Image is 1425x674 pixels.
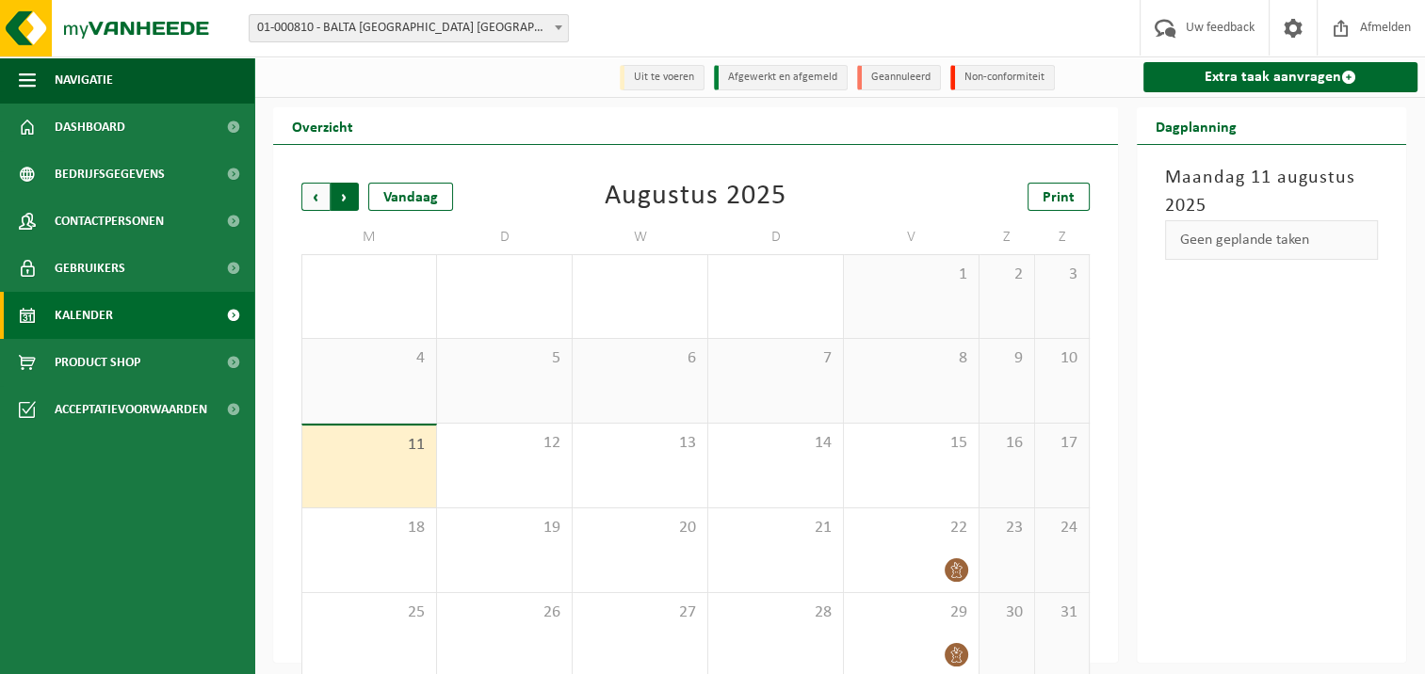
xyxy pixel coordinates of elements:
[1044,348,1080,369] span: 10
[714,65,848,90] li: Afgewerkt en afgemeld
[718,518,834,538] span: 21
[55,56,113,104] span: Navigatie
[301,183,330,211] span: Vorige
[718,265,834,285] span: 31
[301,220,437,254] td: M
[250,15,568,41] span: 01-000810 - BALTA OUDENAARDE NV - OUDENAARDE
[446,602,562,623] span: 26
[1137,107,1255,144] h2: Dagplanning
[853,602,969,623] span: 29
[446,348,562,369] span: 5
[950,65,1055,90] li: Non-conformiteit
[273,107,372,144] h2: Overzicht
[1165,164,1378,220] h3: Maandag 11 augustus 2025
[582,265,698,285] span: 30
[331,183,359,211] span: Volgende
[573,220,708,254] td: W
[55,151,165,198] span: Bedrijfsgegevens
[55,386,207,433] span: Acceptatievoorwaarden
[55,245,125,292] span: Gebruikers
[844,220,980,254] td: V
[989,348,1025,369] span: 9
[55,339,140,386] span: Product Shop
[582,518,698,538] span: 20
[1044,602,1080,623] span: 31
[989,518,1025,538] span: 23
[1044,265,1080,285] span: 3
[1028,183,1090,211] a: Print
[312,348,427,369] span: 4
[249,14,569,42] span: 01-000810 - BALTA OUDENAARDE NV - OUDENAARDE
[582,348,698,369] span: 6
[853,433,969,454] span: 15
[437,220,573,254] td: D
[1044,518,1080,538] span: 24
[582,602,698,623] span: 27
[857,65,941,90] li: Geannuleerd
[605,183,786,211] div: Augustus 2025
[1035,220,1091,254] td: Z
[853,518,969,538] span: 22
[446,518,562,538] span: 19
[718,348,834,369] span: 7
[718,433,834,454] span: 14
[368,183,453,211] div: Vandaag
[989,433,1025,454] span: 16
[718,602,834,623] span: 28
[1143,62,1417,92] a: Extra taak aanvragen
[55,198,164,245] span: Contactpersonen
[312,518,427,538] span: 18
[312,435,427,456] span: 11
[989,602,1025,623] span: 30
[312,602,427,623] span: 25
[1044,433,1080,454] span: 17
[708,220,844,254] td: D
[446,265,562,285] span: 29
[1165,220,1378,260] div: Geen geplande taken
[55,292,113,339] span: Kalender
[1043,190,1075,205] span: Print
[620,65,704,90] li: Uit te voeren
[55,104,125,151] span: Dashboard
[582,433,698,454] span: 13
[853,265,969,285] span: 1
[980,220,1035,254] td: Z
[989,265,1025,285] span: 2
[853,348,969,369] span: 8
[312,265,427,285] span: 28
[446,433,562,454] span: 12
